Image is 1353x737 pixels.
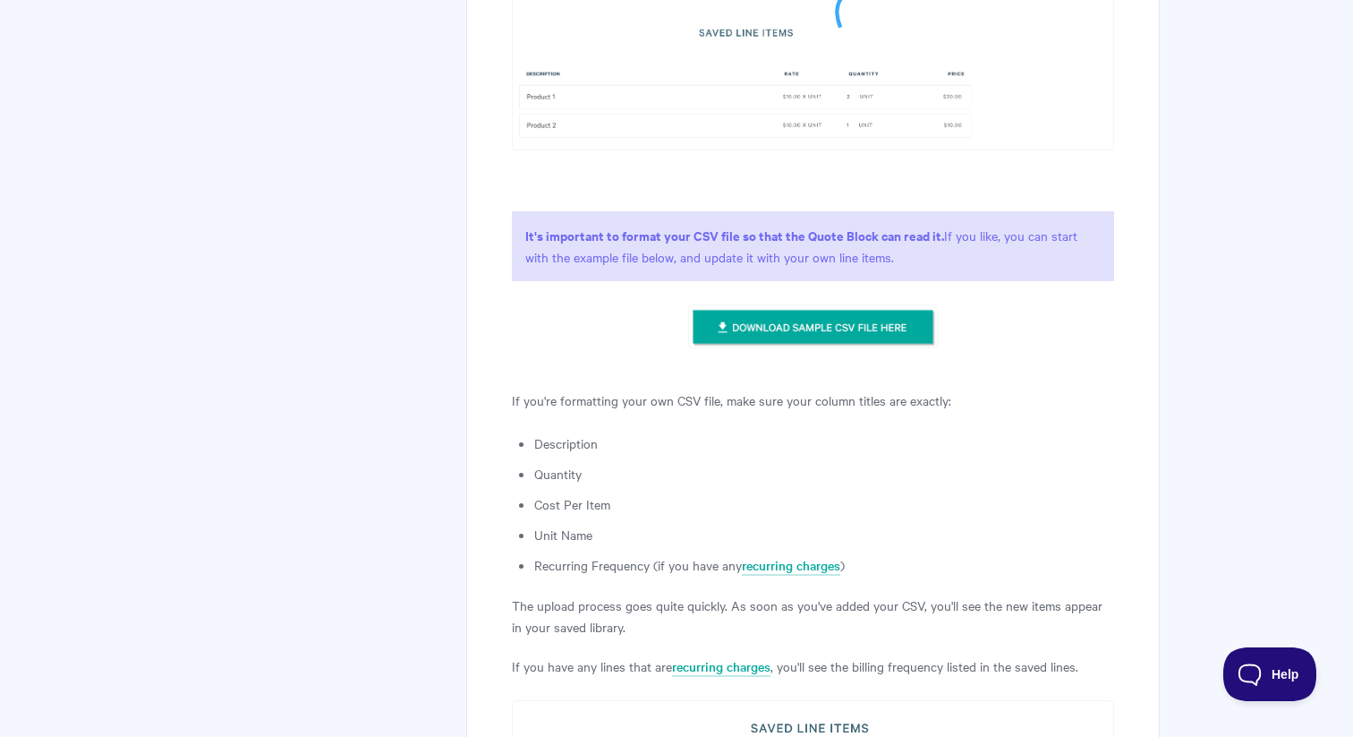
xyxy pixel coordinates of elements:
[534,463,1114,484] li: Quantity
[512,656,1114,677] p: If you have any lines that are , you'll see the billing frequency listed in the saved lines.
[525,226,944,244] strong: It's important to format your CSV file so that the Quote Block can read it.
[512,595,1114,638] p: The upload process goes quite quickly. As soon as you've added your CSV, you'll see the new items...
[534,493,1114,515] li: Cost Per Item
[512,211,1114,281] p: If you like, you can start with the example file below, and update it with your own line items.
[672,657,770,677] a: recurring charges
[512,390,1114,411] p: If you're formatting your own CSV file, make sure your column titles are exactly:
[534,433,1114,454] li: Description
[534,554,1114,576] li: Recurring Frequency (if you have any )
[1223,647,1317,701] iframe: Toggle Customer Support
[742,556,840,576] a: recurring charges
[534,524,1114,545] li: Unit Name
[688,304,937,349] img: file-6e4uIcDQ9L.png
